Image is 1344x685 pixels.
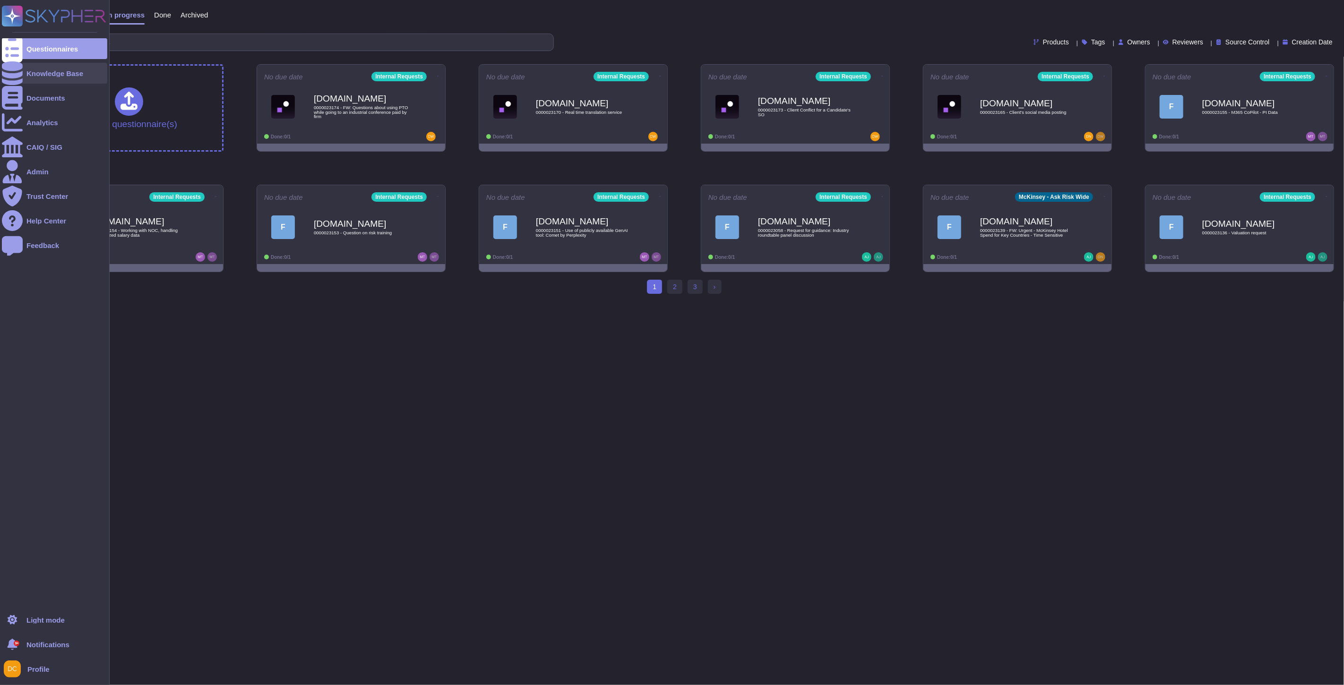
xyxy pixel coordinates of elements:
[26,242,59,249] div: Feedback
[1306,252,1316,262] img: user
[2,87,107,108] a: Documents
[196,252,205,262] img: user
[708,194,747,201] span: No due date
[418,252,427,262] img: user
[1292,39,1333,45] span: Creation Date
[1091,39,1105,45] span: Tags
[37,34,553,51] input: Search by keywords
[980,99,1075,108] b: [DOMAIN_NAME]
[1260,192,1315,202] div: Internal Requests
[493,95,517,119] img: Logo
[1172,39,1203,45] span: Reviewers
[486,194,525,201] span: No due date
[14,641,19,646] div: 9+
[1160,95,1183,119] div: F
[2,38,107,59] a: Questionnaires
[271,215,295,239] div: F
[708,73,747,80] span: No due date
[26,616,65,624] div: Light mode
[430,252,439,262] img: user
[264,73,303,80] span: No due date
[2,659,27,679] button: user
[314,94,408,103] b: [DOMAIN_NAME]
[4,660,21,677] img: user
[2,161,107,182] a: Admin
[980,217,1075,226] b: [DOMAIN_NAME]
[1202,219,1297,228] b: [DOMAIN_NAME]
[930,194,969,201] span: No due date
[2,210,107,231] a: Help Center
[640,252,649,262] img: user
[2,186,107,206] a: Trust Center
[92,228,186,237] span: 0000023154 - Working with NOC, handling anonymized salary data
[271,134,291,139] span: Done: 0/1
[758,96,853,105] b: [DOMAIN_NAME]
[81,87,177,128] div: Upload questionnaire(s)
[594,192,649,202] div: Internal Requests
[486,73,525,80] span: No due date
[714,283,716,291] span: ›
[271,255,291,260] span: Done: 0/1
[536,217,630,226] b: [DOMAIN_NAME]
[2,137,107,157] a: CAIQ / SIG
[938,215,961,239] div: F
[493,134,513,139] span: Done: 0/1
[1084,252,1094,262] img: user
[26,144,62,151] div: CAIQ / SIG
[26,70,83,77] div: Knowledge Base
[688,280,703,294] a: 3
[715,95,739,119] img: Logo
[1159,255,1179,260] span: Done: 0/1
[149,192,205,202] div: Internal Requests
[1096,132,1105,141] img: user
[26,119,58,126] div: Analytics
[758,108,853,117] span: 0000023173 - Client Conflict for a Candidate's SO
[2,112,107,133] a: Analytics
[536,99,630,108] b: [DOMAIN_NAME]
[207,252,217,262] img: user
[930,73,969,80] span: No due date
[1153,73,1191,80] span: No due date
[862,252,871,262] img: user
[870,132,880,141] img: user
[264,194,303,201] span: No due date
[26,217,66,224] div: Help Center
[314,219,408,228] b: [DOMAIN_NAME]
[715,255,735,260] span: Done: 0/1
[314,105,408,119] span: 0000023174 - FW: Questions about using PTO while going to an industrial conference paid by firm
[92,217,186,226] b: [DOMAIN_NAME]
[26,168,49,175] div: Admin
[1096,252,1105,262] img: user
[652,252,661,262] img: user
[26,641,69,648] span: Notifications
[371,72,427,81] div: Internal Requests
[1318,252,1327,262] img: user
[2,63,107,84] a: Knowledge Base
[1202,99,1297,108] b: [DOMAIN_NAME]
[594,72,649,81] div: Internal Requests
[1260,72,1315,81] div: Internal Requests
[758,228,853,237] span: 0000023058 - Request for guidance: Industry roundtable panel discussion
[980,110,1075,115] span: 0000023165 - Client's social media posting
[493,215,517,239] div: F
[874,252,883,262] img: user
[26,45,78,52] div: Questionnaires
[2,235,107,256] a: Feedback
[1084,132,1094,141] img: user
[1038,72,1093,81] div: Internal Requests
[980,228,1075,237] span: 0000023139 - FW: Urgent - McKinsey Hotel Spend for Key Countries - Time Sensitive
[648,132,658,141] img: user
[937,255,957,260] span: Done: 0/1
[426,132,436,141] img: user
[816,192,871,202] div: Internal Requests
[758,217,853,226] b: [DOMAIN_NAME]
[937,134,957,139] span: Done: 0/1
[816,72,871,81] div: Internal Requests
[314,231,408,235] span: 0000023153 - Question on risk training
[271,95,295,119] img: Logo
[1153,194,1191,201] span: No due date
[26,193,68,200] div: Trust Center
[667,280,682,294] a: 2
[1318,132,1327,141] img: user
[181,11,208,18] span: Archived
